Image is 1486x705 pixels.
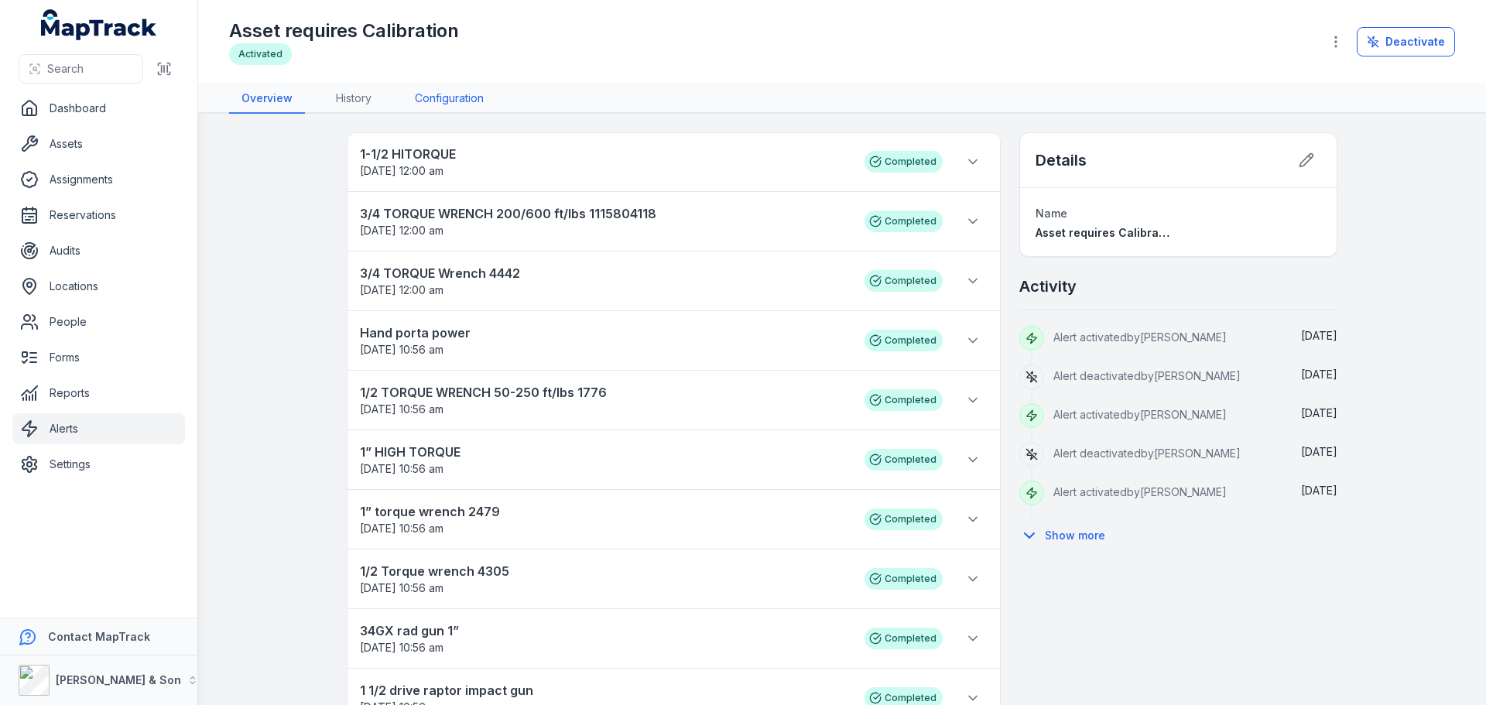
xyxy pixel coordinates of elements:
button: Show more [1019,519,1115,552]
time: 03/06/2025, 12:00:00 am [360,283,443,296]
time: 01/05/2025, 2:01:11 pm [1301,329,1337,342]
span: [DATE] 10:56 am [360,402,443,416]
time: 08/05/2025, 10:56:00 am [360,462,443,475]
a: Hand porta power[DATE] 10:56 am [360,323,849,358]
a: 1-1/2 HITORQUE[DATE] 12:00 am [360,145,849,179]
span: [DATE] [1301,484,1337,497]
span: [DATE] 12:00 am [360,224,443,237]
a: Assignments [12,164,185,195]
button: Search [19,54,143,84]
span: [DATE] [1301,445,1337,458]
a: Alerts [12,413,185,444]
strong: 3/4 TORQUE WRENCH 200/600 ft/lbs 1115804118 [360,204,849,223]
a: Settings [12,449,185,480]
a: Assets [12,128,185,159]
span: [DATE] 10:56 am [360,581,443,594]
span: Alert activated by [PERSON_NAME] [1053,408,1227,421]
div: Completed [865,270,943,292]
div: Activated [229,43,292,65]
span: Alert activated by [PERSON_NAME] [1053,485,1227,498]
a: 3/4 TORQUE WRENCH 200/600 ft/lbs 1115804118[DATE] 12:00 am [360,204,849,238]
span: Alert deactivated by [PERSON_NAME] [1053,447,1241,460]
strong: 1/2 TORQUE WRENCH 50-250 ft/lbs 1776 [360,383,849,402]
a: 3/4 TORQUE Wrench 4442[DATE] 12:00 am [360,264,849,298]
time: 08/05/2025, 10:56:00 am [360,522,443,535]
span: [DATE] [1301,368,1337,381]
strong: [PERSON_NAME] & Son [56,673,181,686]
div: Completed [865,449,943,471]
strong: 1/2 Torque wrench 4305 [360,562,849,580]
span: [DATE] 10:56 am [360,522,443,535]
time: 28/07/2025, 12:00:00 am [360,164,443,177]
div: Completed [865,151,943,173]
a: 34GX rad gun 1”[DATE] 10:56 am [360,621,849,655]
span: Alert deactivated by [PERSON_NAME] [1053,369,1241,382]
span: [DATE] 12:00 am [360,164,443,177]
span: [DATE] [1301,406,1337,419]
h2: Activity [1019,275,1077,297]
strong: 34GX rad gun 1” [360,621,849,640]
strong: 1” torque wrench 2479 [360,502,849,521]
span: [DATE] [1301,329,1337,342]
a: Reservations [12,200,185,231]
time: 08/05/2025, 10:56:00 am [360,641,443,654]
a: Reports [12,378,185,409]
time: 16/04/2025, 3:53:25 pm [1301,484,1337,497]
time: 30/06/2025, 12:00:00 am [360,224,443,237]
time: 08/05/2025, 10:56:00 am [360,343,443,356]
a: Locations [12,271,185,302]
span: [DATE] 10:56 am [360,343,443,356]
span: Alert activated by [PERSON_NAME] [1053,330,1227,344]
span: [DATE] 12:00 am [360,283,443,296]
time: 08/05/2025, 10:56:00 am [360,581,443,594]
a: Overview [229,84,305,114]
strong: 1-1/2 HITORQUE [360,145,849,163]
strong: Contact MapTrack [48,630,150,643]
a: History [324,84,384,114]
time: 17/04/2025, 10:49:11 am [1301,445,1337,458]
span: [DATE] 10:56 am [360,641,443,654]
h2: Details [1036,149,1087,171]
a: Audits [12,235,185,266]
a: MapTrack [41,9,157,40]
a: Configuration [402,84,496,114]
a: 1/2 TORQUE WRENCH 50-250 ft/lbs 1776[DATE] 10:56 am [360,383,849,417]
time: 17/04/2025, 10:51:40 am [1301,406,1337,419]
time: 01/05/2025, 2:00:29 pm [1301,368,1337,381]
strong: 3/4 TORQUE Wrench 4442 [360,264,849,282]
div: Completed [865,389,943,411]
time: 08/05/2025, 10:56:00 am [360,402,443,416]
div: Completed [865,210,943,232]
a: Dashboard [12,93,185,124]
a: People [12,306,185,337]
h1: Asset requires Calibration [229,19,459,43]
div: Completed [865,568,943,590]
a: Forms [12,342,185,373]
button: Deactivate [1357,27,1455,56]
strong: Hand porta power [360,323,849,342]
div: Completed [865,628,943,649]
strong: 1 1/2 drive raptor impact gun [360,681,849,700]
a: 1” torque wrench 2479[DATE] 10:56 am [360,502,849,536]
span: Search [47,61,84,77]
strong: 1” HIGH TORQUE [360,443,849,461]
a: 1” HIGH TORQUE[DATE] 10:56 am [360,443,849,477]
a: 1/2 Torque wrench 4305[DATE] 10:56 am [360,562,849,596]
div: Completed [865,508,943,530]
span: Name [1036,207,1067,220]
span: Asset requires Calibration [1036,226,1180,239]
div: Completed [865,330,943,351]
span: [DATE] 10:56 am [360,462,443,475]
